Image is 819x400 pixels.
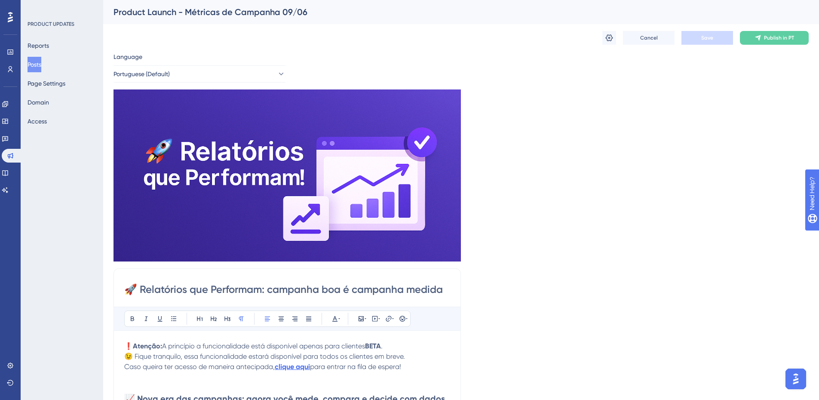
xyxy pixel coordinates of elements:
button: Posts [28,57,41,72]
button: Reports [28,38,49,53]
span: . [381,342,383,350]
span: Need Help? [20,2,54,12]
span: Portuguese (Default) [113,69,170,79]
button: Cancel [623,31,675,45]
input: Post Title [124,283,450,296]
button: Save [681,31,733,45]
strong: Atenção: [133,342,162,350]
span: Caso queira ter acesso de maneira antecipada, [124,363,275,371]
span: para entrar na fila de espera! [310,363,401,371]
a: clique aqui [275,363,310,371]
button: Publish in PT [740,31,809,45]
span: Language [113,52,142,62]
button: Domain [28,95,49,110]
iframe: UserGuiding AI Assistant Launcher [783,366,809,392]
span: ❗ [124,342,133,350]
button: Portuguese (Default) [113,65,285,83]
span: 😉 Fique tranquilo, essa funcionalidade estará disponível para todos os clientes em breve. [124,352,405,360]
div: PRODUCT UPDATES [28,21,74,28]
img: file-1751389533904.png [113,89,461,262]
strong: BETA [365,342,381,350]
span: Publish in PT [764,34,794,41]
span: A princípio a funcionalidade está disponível apenas para clientes [162,342,365,350]
button: Access [28,114,47,129]
button: Page Settings [28,76,65,91]
span: Cancel [640,34,658,41]
div: Product Launch - Métricas de Campanha 09/06 [113,6,787,18]
span: Save [701,34,713,41]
